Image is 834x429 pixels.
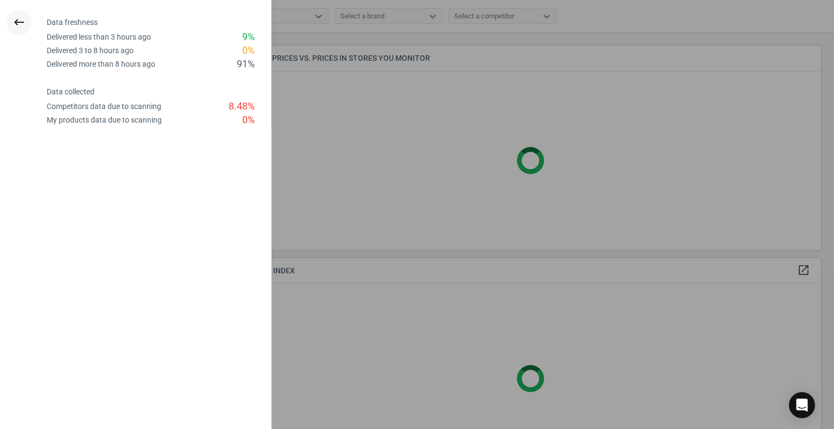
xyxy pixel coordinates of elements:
div: 0 % [242,113,255,127]
div: Delivered 3 to 8 hours ago [47,46,134,56]
button: keyboard_backspace [7,10,31,35]
i: keyboard_backspace [12,16,26,29]
div: 91 % [237,57,255,71]
div: My products data due to scanning [47,115,162,125]
div: Delivered more than 8 hours ago [47,59,155,69]
h4: Data freshness [47,18,271,27]
div: Competitors data due to scanning [47,101,161,112]
h4: Data collected [47,87,271,97]
div: 0 % [242,44,255,57]
div: 8.48 % [229,100,255,113]
div: 9 % [242,30,255,44]
div: Delivered less than 3 hours ago [47,32,151,42]
div: Open Intercom Messenger [789,392,815,418]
